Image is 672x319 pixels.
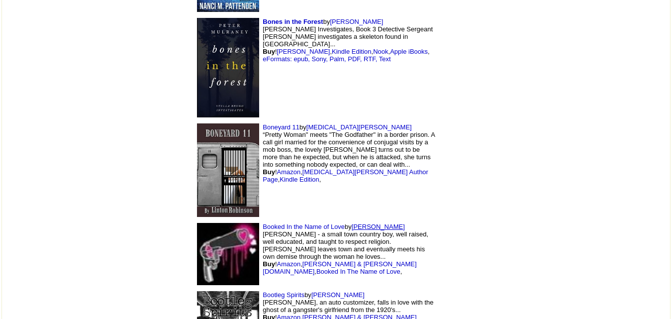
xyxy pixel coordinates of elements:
a: Booked In the Name of Love [263,223,345,230]
a: [PERSON_NAME] [330,18,383,25]
a: Kindle Edition [332,48,372,55]
a: Bones in the Forest [263,18,323,25]
a: Boneyard 11 [263,123,299,131]
a: Booked In The Name of Love [316,268,400,275]
a: Nook [373,48,388,55]
a: Bootleg Spirits [263,291,304,299]
img: shim.gif [446,38,485,98]
img: 60854.jpg [197,123,259,217]
font: by “Pretty Woman" meets "The Godfather" in a border prison. A call girl married for the convenien... [263,123,435,183]
img: shim.gif [495,71,497,73]
b: Buy [263,48,275,55]
b: Buy [263,260,275,268]
img: shim.gif [446,140,485,200]
a: eFormats: epub, Sony, Palm, PDF, RTF, Text [263,55,390,63]
img: 74169.jpg [197,18,259,117]
a: Amazon [277,260,301,268]
a: [PERSON_NAME] [311,291,365,299]
a: [PERSON_NAME] [277,48,330,55]
a: [MEDICAL_DATA][PERSON_NAME] [306,123,412,131]
img: 37601.jpg [197,223,259,285]
a: [MEDICAL_DATA][PERSON_NAME] Author Page [263,168,428,183]
a: Kindle Edition [280,176,319,183]
img: shim.gif [495,173,497,176]
a: [PERSON_NAME] [352,223,405,230]
img: shim.gif [495,257,497,260]
a: Amazon [277,168,301,176]
font: by [PERSON_NAME] - a small town country boy, well raised, well educated, and taught to respect re... [263,223,428,275]
a: [PERSON_NAME] & [PERSON_NAME][DOMAIN_NAME] [263,260,416,275]
img: shim.gif [446,224,485,284]
b: Buy [263,168,275,176]
a: Apple iBooks [390,48,428,55]
font: by [PERSON_NAME] Investigates, Book 3 Detective Sergeant [PERSON_NAME] investigates a skeleton fo... [263,18,433,63]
